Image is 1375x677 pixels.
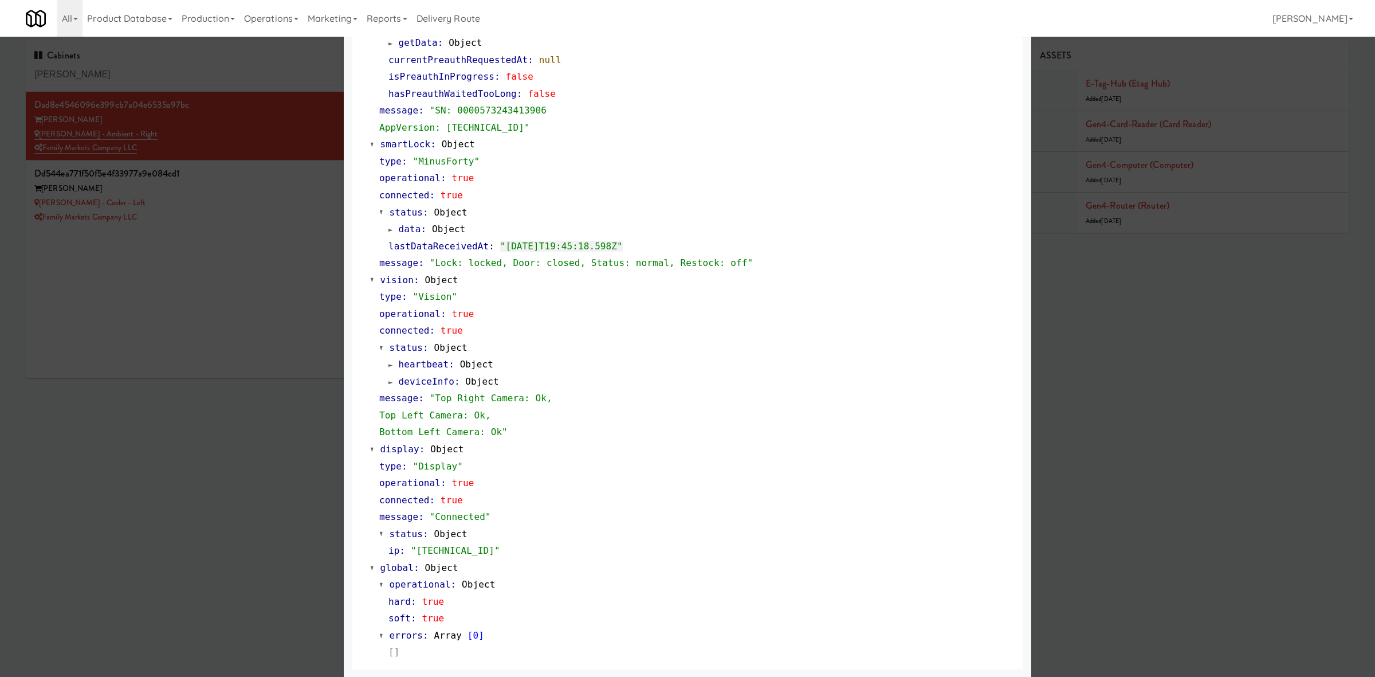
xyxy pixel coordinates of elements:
span: vision [380,275,414,285]
span: Object [430,444,463,455]
span: "[TECHNICAL_ID]" [411,545,500,556]
span: "Vision" [412,291,457,302]
span: : [402,461,407,472]
span: type [379,291,402,302]
span: Object [432,224,465,234]
span: : [451,579,457,590]
span: true [441,190,463,201]
span: type [379,461,402,472]
span: : [402,291,407,302]
span: true [422,613,444,624]
span: "[DATE]T19:45:18.598Z" [500,241,623,252]
span: true [441,325,463,336]
span: ] [478,630,484,641]
span: isPreauthInProgress [388,71,494,82]
span: Object [465,376,498,387]
span: true [452,173,474,183]
span: : [414,562,419,573]
span: : [411,596,417,607]
span: : [517,88,522,99]
span: : [419,444,425,455]
span: message [379,105,418,116]
span: : [441,478,446,488]
span: : [438,37,443,48]
span: 0 [473,630,479,641]
span: operational [379,173,441,183]
span: : [423,529,429,539]
span: : [414,275,419,285]
img: Micromart [26,9,46,29]
span: : [528,54,533,65]
span: status [390,529,423,539]
span: connected [379,325,430,336]
span: : [402,156,407,167]
span: Object [425,562,458,573]
span: operational [390,579,451,590]
span: : [449,359,454,370]
span: : [489,241,494,252]
span: : [423,207,429,218]
span: global [380,562,414,573]
span: heartbeat [399,359,449,370]
span: : [418,511,424,522]
span: : [454,376,460,387]
span: : [430,495,435,506]
span: operational [379,478,441,488]
span: connected [379,190,430,201]
span: errors [390,630,423,641]
span: operational [379,308,441,319]
span: hasPreauthWaitedTooLong [388,88,517,99]
span: [ [467,630,473,641]
span: message [379,511,418,522]
span: Object [434,342,467,353]
span: Object [425,275,458,285]
span: Array [434,630,462,641]
span: "Connected" [430,511,491,522]
span: message [379,393,418,404]
span: null [539,54,561,65]
span: message [379,257,418,268]
span: type [379,156,402,167]
span: "Display" [412,461,463,472]
span: "SN: 0000573243413906 AppVersion: [TECHNICAL_ID]" [379,105,547,133]
span: : [494,71,500,82]
span: data [399,224,421,234]
span: Object [449,37,482,48]
span: : [411,613,417,624]
span: "Top Right Camera: Ok, Top Left Camera: Ok, Bottom Left Camera: Ok" [379,393,552,437]
span: "MinusForty" [412,156,480,167]
span: hard [388,596,411,607]
span: : [423,342,429,353]
span: Object [434,529,467,539]
span: : [399,545,405,556]
span: : [418,257,424,268]
span: Object [442,139,475,150]
span: status [390,207,423,218]
span: true [452,478,474,488]
span: getData [399,37,438,48]
span: soft [388,613,411,624]
span: Object [434,207,467,218]
span: : [418,393,424,404]
span: : [430,190,435,201]
span: deviceInfo [399,376,454,387]
span: true [441,495,463,506]
span: : [441,308,446,319]
span: : [441,173,446,183]
span: : [430,325,435,336]
span: connected [379,495,430,506]
span: false [528,88,556,99]
span: lastDataReceivedAt [388,241,489,252]
span: Object [460,359,493,370]
span: ip [388,545,399,556]
span: : [430,139,436,150]
span: currentPreauthRequestedAt [388,54,528,65]
span: false [505,71,533,82]
span: : [418,105,424,116]
span: true [452,308,474,319]
span: : [421,224,426,234]
span: display [380,444,419,455]
span: Object [462,579,495,590]
span: true [422,596,444,607]
span: status [390,342,423,353]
